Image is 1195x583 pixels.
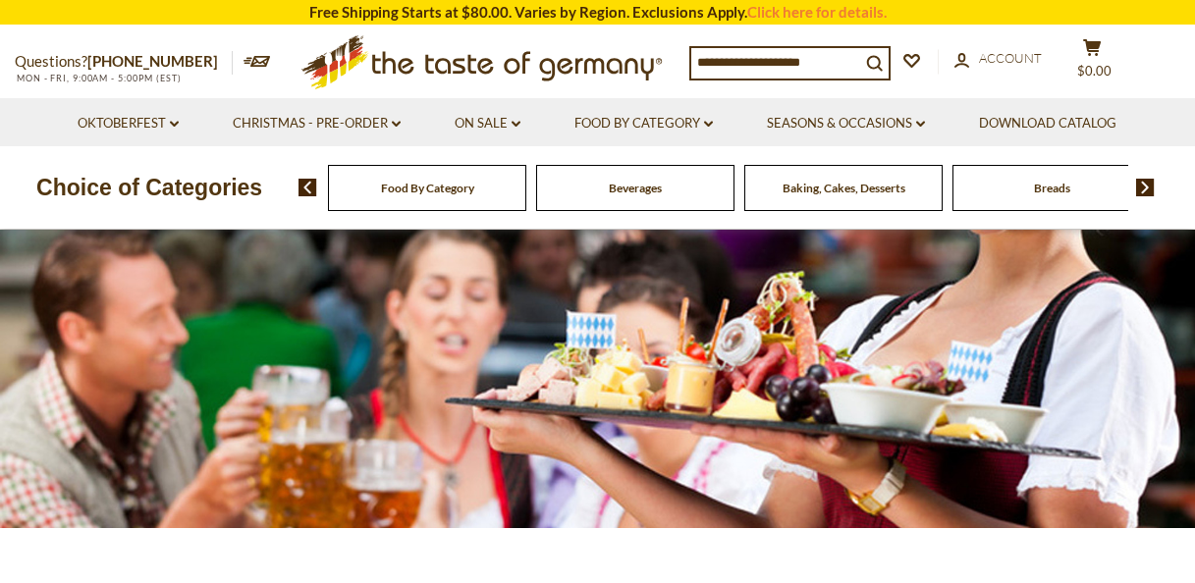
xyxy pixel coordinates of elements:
a: Oktoberfest [78,113,179,134]
p: Questions? [15,49,233,75]
a: Download Catalog [979,113,1116,134]
a: [PHONE_NUMBER] [87,52,218,70]
a: Beverages [609,181,662,195]
img: previous arrow [299,179,317,196]
a: Click here for details. [747,3,887,21]
a: On Sale [455,113,520,134]
a: Account [954,48,1042,70]
button: $0.00 [1062,38,1121,87]
a: Breads [1034,181,1070,195]
a: Food By Category [381,181,474,195]
a: Christmas - PRE-ORDER [233,113,401,134]
span: MON - FRI, 9:00AM - 5:00PM (EST) [15,73,182,83]
span: Account [979,50,1042,66]
span: $0.00 [1077,63,1112,79]
a: Baking, Cakes, Desserts [783,181,905,195]
a: Seasons & Occasions [767,113,925,134]
a: Food By Category [574,113,713,134]
img: next arrow [1136,179,1155,196]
